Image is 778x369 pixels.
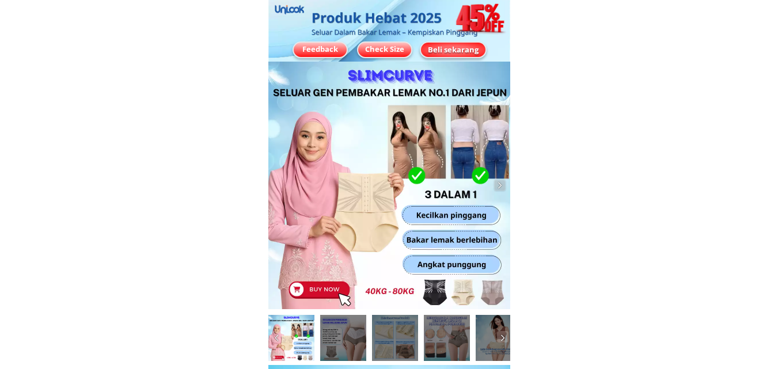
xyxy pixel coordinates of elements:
[497,332,508,344] img: navigation
[358,44,411,55] div: Check Size
[294,44,347,55] div: Feedback
[271,332,283,344] img: navigation
[421,44,485,55] div: Beli sekarang
[494,180,506,191] img: navigation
